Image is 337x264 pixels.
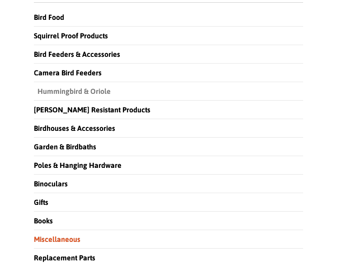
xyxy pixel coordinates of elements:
[34,13,64,21] a: Bird Food
[34,124,115,132] a: Birdhouses & Accessories
[34,161,122,169] a: Poles & Hanging Hardware
[34,50,120,58] a: Bird Feeders & Accessories
[34,143,96,151] a: Garden & Birdbaths
[34,32,108,40] a: Squirrel Proof Products
[34,106,150,114] a: [PERSON_NAME] Resistant Products
[34,198,48,206] a: Gifts
[34,87,111,95] a: Hummingbird & Oriole
[34,235,80,243] a: Miscellaneous
[34,180,68,188] a: Binoculars
[34,254,95,262] a: Replacement Parts
[34,217,53,225] a: Books
[34,69,102,77] a: Camera Bird Feeders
